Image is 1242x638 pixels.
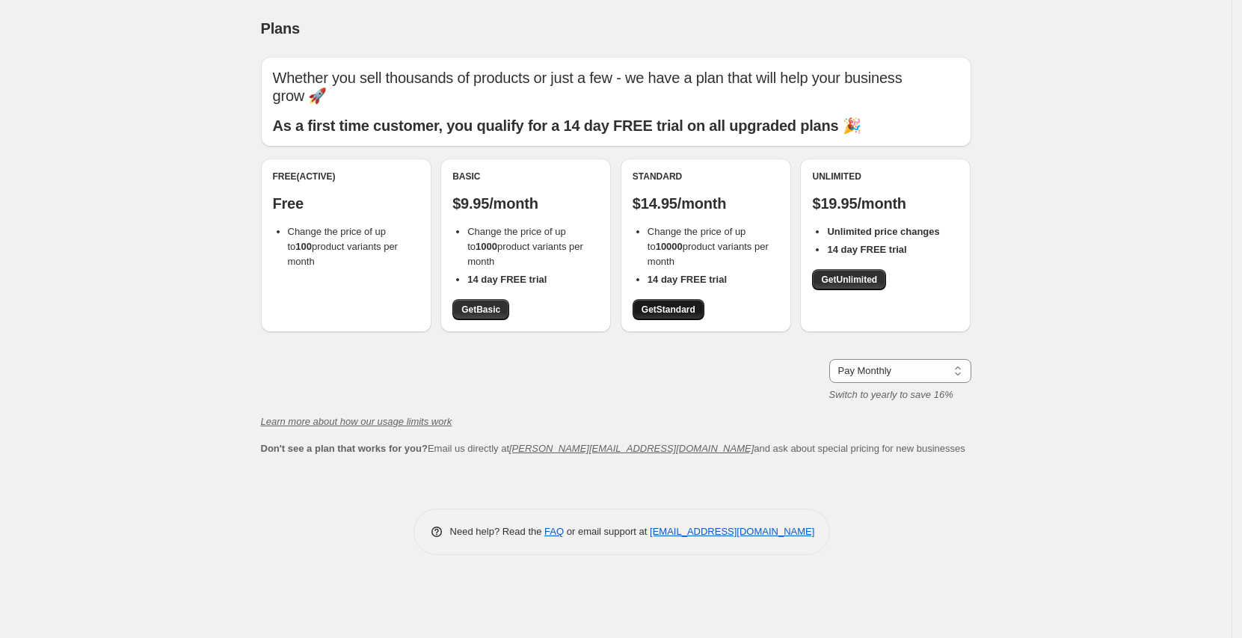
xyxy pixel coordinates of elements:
[633,194,779,212] p: $14.95/month
[261,416,452,427] a: Learn more about how our usage limits work
[829,389,953,400] i: Switch to yearly to save 16%
[509,443,754,454] a: [PERSON_NAME][EMAIL_ADDRESS][DOMAIN_NAME]
[261,443,965,454] span: Email us directly at and ask about special pricing for new businesses
[650,526,814,537] a: [EMAIL_ADDRESS][DOMAIN_NAME]
[633,299,704,320] a: GetStandard
[827,226,939,237] b: Unlimited price changes
[812,269,886,290] a: GetUnlimited
[452,299,509,320] a: GetBasic
[476,241,497,252] b: 1000
[273,117,861,134] b: As a first time customer, you qualify for a 14 day FREE trial on all upgraded plans 🎉
[812,171,959,182] div: Unlimited
[648,226,769,267] span: Change the price of up to product variants per month
[642,304,695,316] span: Get Standard
[648,274,727,285] b: 14 day FREE trial
[461,304,500,316] span: Get Basic
[295,241,312,252] b: 100
[273,171,419,182] div: Free (Active)
[452,194,599,212] p: $9.95/month
[261,20,300,37] span: Plans
[544,526,564,537] a: FAQ
[261,443,428,454] b: Don't see a plan that works for you?
[812,194,959,212] p: $19.95/month
[288,226,398,267] span: Change the price of up to product variants per month
[467,226,583,267] span: Change the price of up to product variants per month
[452,171,599,182] div: Basic
[827,244,906,255] b: 14 day FREE trial
[564,526,650,537] span: or email support at
[273,194,419,212] p: Free
[273,69,959,105] p: Whether you sell thousands of products or just a few - we have a plan that will help your busines...
[821,274,877,286] span: Get Unlimited
[656,241,683,252] b: 10000
[467,274,547,285] b: 14 day FREE trial
[633,171,779,182] div: Standard
[450,526,545,537] span: Need help? Read the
